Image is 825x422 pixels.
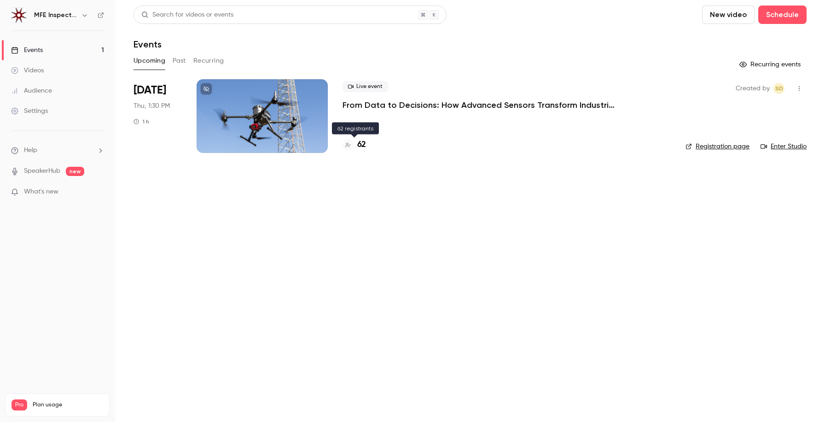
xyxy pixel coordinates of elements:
div: Events [11,46,43,55]
h6: MFE Inspection Solutions [34,11,77,20]
span: Pro [12,399,27,410]
div: Settings [11,106,48,116]
span: What's new [24,187,58,197]
span: Help [24,146,37,155]
div: Videos [11,66,44,75]
a: SpeakerHub [24,166,60,176]
li: help-dropdown-opener [11,146,104,155]
img: MFE Inspection Solutions [12,8,26,23]
span: new [66,167,84,176]
div: Audience [11,86,52,95]
iframe: Noticeable Trigger [93,188,104,196]
span: Plan usage [33,401,104,409]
